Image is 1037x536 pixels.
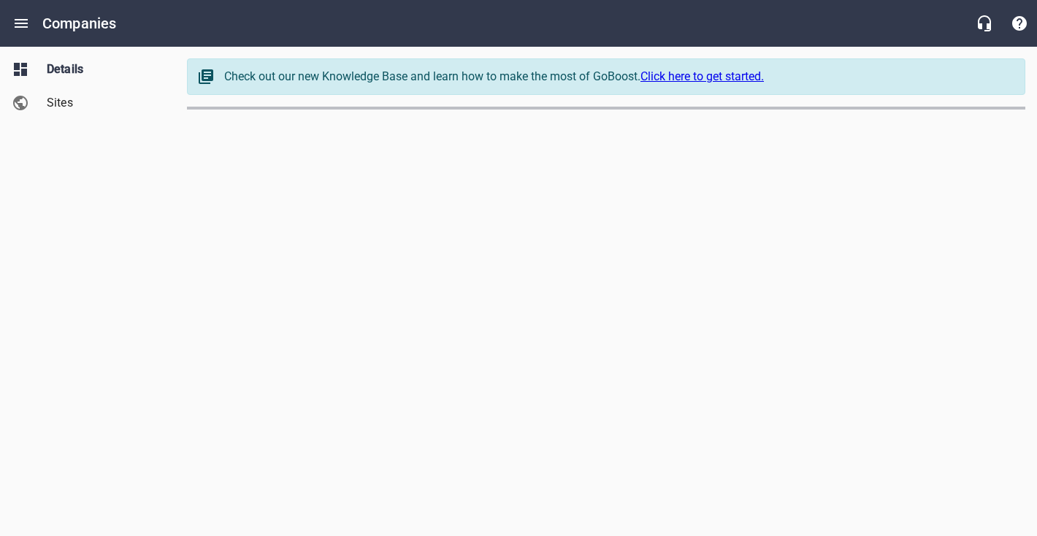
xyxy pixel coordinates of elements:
[967,6,1002,41] button: Live Chat
[42,12,116,35] h6: Companies
[1002,6,1037,41] button: Support Portal
[4,6,39,41] button: Open drawer
[47,94,158,112] span: Sites
[47,61,158,78] span: Details
[224,68,1010,85] div: Check out our new Knowledge Base and learn how to make the most of GoBoost.
[640,69,764,83] a: Click here to get started.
